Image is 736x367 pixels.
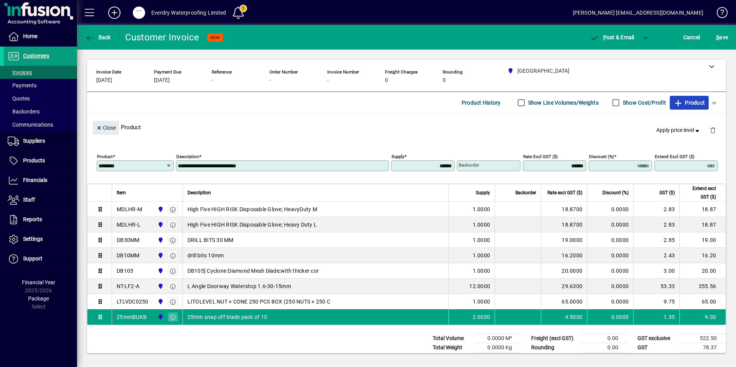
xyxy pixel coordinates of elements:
span: Queenstown [156,220,164,229]
span: Rate excl GST ($) [547,189,582,197]
span: Product [674,97,705,109]
a: Settings [4,230,77,249]
div: 20.0000 [546,267,582,275]
span: - [327,77,329,83]
span: 0 [443,77,446,83]
button: Save [714,30,730,44]
span: 1.0000 [473,205,490,213]
button: Back [83,30,113,44]
app-page-header-button: Back [77,30,119,44]
div: 18.8700 [546,205,582,213]
span: Support [23,255,42,262]
span: Queenstown [156,297,164,306]
mat-label: Discount (%) [589,154,614,159]
span: Cancel [683,31,700,43]
span: Suppliers [23,138,45,144]
td: 0.0000 M³ [475,334,521,343]
span: High Five HIGH RISK Disposable Glove; HeavyDuty M [187,205,317,213]
div: 29.6300 [546,282,582,290]
button: Close [93,121,119,135]
span: drill bits 10mm [187,252,224,259]
td: 2.83 [633,217,679,232]
label: Show Line Volumes/Weights [527,99,599,107]
a: Home [4,27,77,46]
span: Products [23,157,45,163]
mat-label: Extend excl GST ($) [655,154,694,159]
td: 0.0000 [587,294,633,309]
td: Rounding [527,343,581,352]
a: Support [4,249,77,269]
div: DB30MM [117,236,140,244]
span: Financial Year [22,279,55,285]
span: 1.0000 [473,221,490,229]
div: MDLHR-M [117,205,142,213]
mat-label: Rate excl GST ($) [523,154,558,159]
span: 1.0000 [473,267,490,275]
td: 78.37 [680,343,726,352]
a: Suppliers [4,132,77,151]
div: Everdry Waterproofing Limited [151,7,226,19]
td: 0.0000 [587,217,633,232]
span: Close [96,122,116,134]
td: 9.75 [633,294,679,309]
span: Invoices [8,69,32,75]
mat-label: Supply [391,154,404,159]
td: 0.0000 [587,232,633,248]
td: 18.87 [679,202,726,217]
td: GST exclusive [634,334,680,343]
span: High Five HIGH RISK Disposable Glove; Heavy Duty L [187,221,317,229]
span: Product History [462,97,501,109]
span: Reports [23,216,42,222]
button: Product History [458,96,504,110]
div: Customer Invoice [125,31,199,43]
span: LITOLEVEL NUT + CONE 250 PCS BOX (250 NUTS + 250 C [187,298,331,305]
span: Discount (%) [602,189,629,197]
div: DB10MM [117,252,140,259]
button: Delete [704,121,722,139]
a: Staff [4,190,77,210]
td: 0.0000 [587,202,633,217]
div: Product [87,113,726,141]
span: Backorders [8,108,40,115]
td: 3.00 [633,263,679,279]
span: 1.0000 [473,236,490,244]
span: Back [85,34,111,40]
span: Supply [476,189,490,197]
button: Product [670,96,709,110]
span: [DATE] [96,77,112,83]
div: MDLHR-L [117,221,141,229]
td: 522.50 [680,334,726,343]
app-page-header-button: Close [91,124,121,131]
td: GST inclusive [634,352,680,362]
span: 25mm snap off blade pack of 10 [187,313,268,321]
div: 25mmBUKB [117,313,147,321]
td: 0.0000 [587,263,633,279]
span: 1.0000 [473,252,490,259]
div: LTLVDC0250 [117,298,149,305]
td: 0.0000 [587,309,633,325]
span: Queenstown [156,251,164,260]
button: Add [102,6,127,20]
td: 0.0000 [587,248,633,263]
td: 0.00 [581,343,627,352]
span: Staff [23,197,35,203]
td: 16.20 [679,248,726,263]
div: 16.2000 [546,252,582,259]
td: GST [634,343,680,352]
span: L Angle Doorway Waterstop 1.6-30-15mm [187,282,291,290]
td: 0.00 [581,334,627,343]
span: Queenstown [156,205,164,214]
span: Communications [8,122,53,128]
span: Queenstown [156,267,164,275]
td: 355.56 [679,279,726,294]
td: 0.0000 Kg [475,343,521,352]
mat-label: Description [176,154,199,159]
span: Apply price level [656,126,701,134]
td: 2.83 [633,202,679,217]
span: ost & Email [590,34,634,40]
mat-label: Backorder [459,162,479,168]
div: 65.0000 [546,298,582,305]
td: 2.43 [633,248,679,263]
mat-label: Product [97,154,113,159]
button: Post & Email [586,30,638,44]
